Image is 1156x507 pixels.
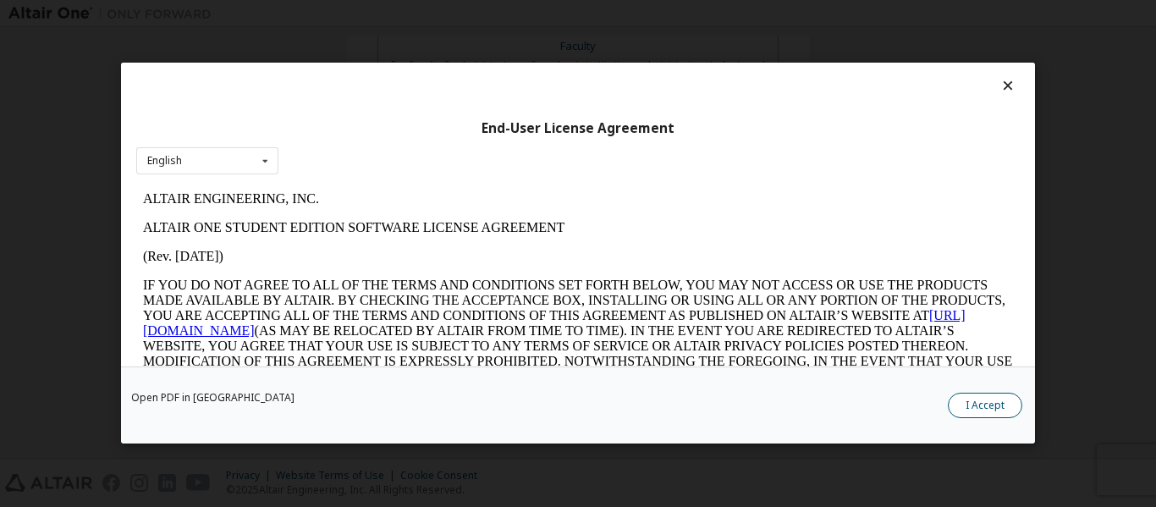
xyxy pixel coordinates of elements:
p: (Rev. [DATE]) [7,64,877,80]
a: Open PDF in [GEOGRAPHIC_DATA] [131,394,295,404]
div: End-User License Agreement [136,120,1020,137]
p: ALTAIR ONE STUDENT EDITION SOFTWARE LICENSE AGREEMENT [7,36,877,51]
p: IF YOU DO NOT AGREE TO ALL OF THE TERMS AND CONDITIONS SET FORTH BELOW, YOU MAY NOT ACCESS OR USE... [7,93,877,215]
p: ALTAIR ENGINEERING, INC. [7,7,877,22]
div: English [147,156,182,166]
button: I Accept [948,394,1022,419]
a: [URL][DOMAIN_NAME] [7,124,829,153]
